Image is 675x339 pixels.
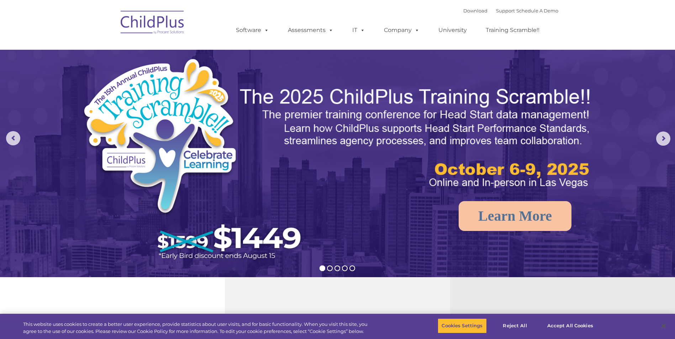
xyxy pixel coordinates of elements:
button: Cookies Settings [438,318,486,333]
a: Learn More [459,201,571,231]
img: ChildPlus by Procare Solutions [117,6,188,41]
a: Company [377,23,427,37]
button: Close [656,318,671,334]
a: Download [463,8,487,14]
font: | [463,8,558,14]
a: University [431,23,474,37]
a: IT [345,23,372,37]
a: Support [496,8,515,14]
span: Phone number [99,76,129,81]
a: Assessments [281,23,341,37]
span: Last name [99,47,121,52]
a: Schedule A Demo [516,8,558,14]
div: This website uses cookies to create a better user experience, provide statistics about user visit... [23,321,371,335]
a: Training Scramble!! [479,23,547,37]
button: Reject All [493,318,537,333]
button: Accept All Cookies [543,318,597,333]
a: Software [229,23,276,37]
